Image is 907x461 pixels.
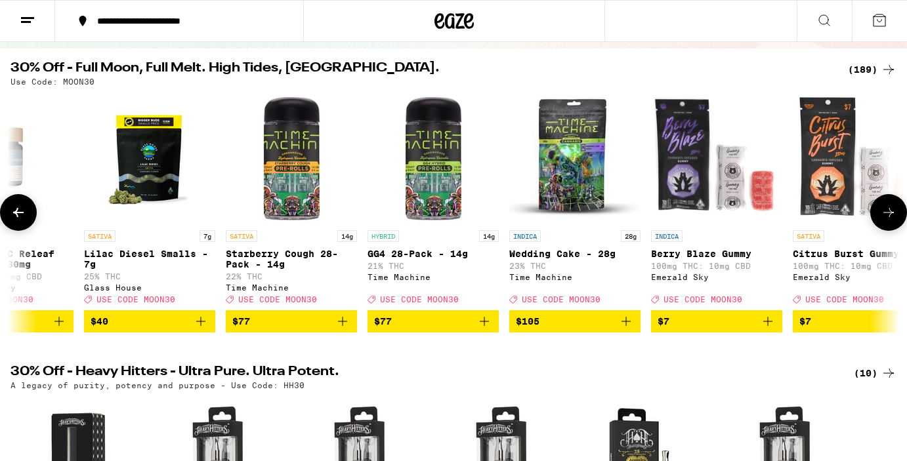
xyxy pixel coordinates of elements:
span: $7 [799,316,811,327]
p: Wedding Cake - 28g [509,249,641,259]
span: USE CODE MOON30 [522,295,601,304]
a: Open page for Berry Blaze Gummy from Emerald Sky [651,92,782,310]
p: 25% THC [84,272,215,281]
span: USE CODE MOON30 [96,295,175,304]
p: 7g [200,230,215,242]
p: A legacy of purity, potency and purpose - Use Code: HH30 [11,381,305,390]
div: Glass House [84,283,215,292]
a: Open page for GG4 28-Pack - 14g from Time Machine [368,92,499,310]
p: Starberry Cough 28-Pack - 14g [226,249,357,270]
div: Time Machine [509,273,641,281]
p: 14g [479,230,499,242]
button: Add to bag [84,310,215,332]
div: Emerald Sky [651,273,782,281]
span: $105 [516,316,539,327]
p: SATIVA [84,230,116,242]
div: Time Machine [368,273,499,281]
button: Add to bag [651,310,782,332]
span: $7 [658,316,669,327]
p: Berry Blaze Gummy [651,249,782,259]
span: USE CODE MOON30 [805,295,884,304]
a: (189) [848,62,896,77]
span: USE CODE MOON30 [238,295,317,304]
button: Add to bag [509,310,641,332]
span: $77 [232,316,250,327]
p: 100mg THC: 10mg CBD [651,262,782,270]
div: Time Machine [226,283,357,292]
img: Time Machine - Wedding Cake - 28g [509,92,641,224]
p: 23% THC [509,262,641,270]
p: HYBRID [368,230,399,242]
button: Add to bag [226,310,357,332]
span: Hi. Need any help? [8,9,95,20]
p: 14g [337,230,357,242]
img: Time Machine - Starberry Cough 28-Pack - 14g [226,92,357,224]
span: $77 [374,316,392,327]
p: SATIVA [226,230,257,242]
span: $40 [91,316,108,327]
img: Emerald Sky - Berry Blaze Gummy [651,92,782,224]
p: Lilac Diesel Smalls - 7g [84,249,215,270]
p: Use Code: MOON30 [11,77,95,86]
p: 22% THC [226,272,357,281]
button: Add to bag [368,310,499,332]
h2: 30% Off - Full Moon, Full Melt. High Tides, [GEOGRAPHIC_DATA]. [11,62,832,77]
p: SATIVA [793,230,824,242]
p: 21% THC [368,262,499,270]
a: Open page for Starberry Cough 28-Pack - 14g from Time Machine [226,92,357,310]
a: Open page for Lilac Diesel Smalls - 7g from Glass House [84,92,215,310]
img: Glass House - Lilac Diesel Smalls - 7g [84,92,215,224]
span: USE CODE MOON30 [664,295,742,304]
p: GG4 28-Pack - 14g [368,249,499,259]
img: Time Machine - GG4 28-Pack - 14g [368,92,499,224]
p: INDICA [651,230,683,242]
h2: 30% Off - Heavy Hitters - Ultra Pure. Ultra Potent. [11,365,832,381]
p: INDICA [509,230,541,242]
a: Open page for Wedding Cake - 28g from Time Machine [509,92,641,310]
span: USE CODE MOON30 [380,295,459,304]
a: (10) [854,365,896,381]
p: 28g [621,230,641,242]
